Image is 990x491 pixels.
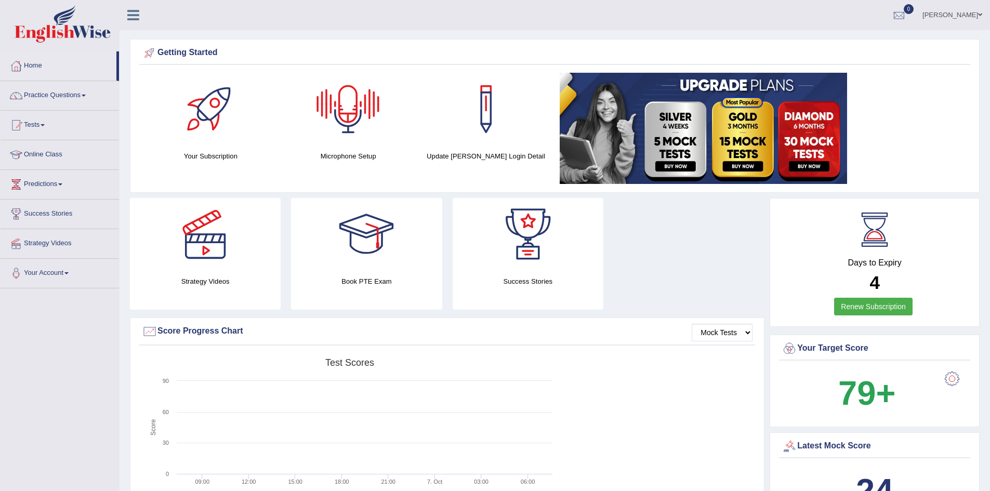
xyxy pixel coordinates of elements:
h4: Book PTE Exam [291,276,442,287]
h4: Microphone Setup [285,151,412,162]
a: Practice Questions [1,81,119,107]
b: 79+ [838,374,895,412]
text: 12:00 [242,479,256,485]
a: Tests [1,111,119,137]
a: Success Stories [1,200,119,225]
a: Renew Subscription [834,298,913,315]
text: 90 [163,378,169,384]
a: Home [1,51,116,77]
img: small5.jpg [560,73,847,184]
text: 03:00 [474,479,489,485]
tspan: Score [150,419,157,436]
h4: Your Subscription [147,151,274,162]
text: 0 [166,471,169,477]
h4: Success Stories [453,276,603,287]
text: 30 [163,440,169,446]
div: Your Target Score [782,341,968,356]
h4: Days to Expiry [782,258,968,268]
b: 4 [869,272,879,293]
text: 21:00 [381,479,395,485]
text: 15:00 [288,479,302,485]
text: 09:00 [195,479,209,485]
div: Score Progress Chart [142,324,753,339]
span: 0 [904,4,914,14]
a: Your Account [1,259,119,285]
text: 60 [163,409,169,415]
tspan: 7. Oct [427,479,442,485]
h4: Strategy Videos [130,276,281,287]
text: 06:00 [521,479,535,485]
text: 18:00 [335,479,349,485]
a: Strategy Videos [1,229,119,255]
div: Getting Started [142,45,968,61]
h4: Update [PERSON_NAME] Login Detail [423,151,550,162]
tspan: Test scores [325,357,374,368]
a: Online Class [1,140,119,166]
a: Predictions [1,170,119,196]
div: Latest Mock Score [782,439,968,454]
